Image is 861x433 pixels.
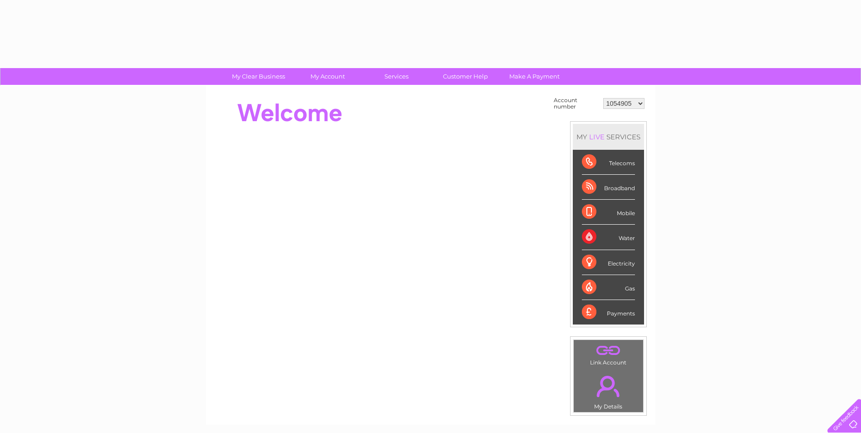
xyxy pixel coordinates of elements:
div: Broadband [582,175,635,200]
div: LIVE [587,133,606,141]
a: Services [359,68,434,85]
td: Link Account [573,340,644,368]
a: . [576,342,641,358]
div: Telecoms [582,150,635,175]
td: Account number [551,95,601,112]
div: Water [582,225,635,250]
a: My Account [290,68,365,85]
div: Electricity [582,250,635,275]
a: Make A Payment [497,68,572,85]
div: MY SERVICES [573,124,644,150]
td: My Details [573,368,644,413]
a: My Clear Business [221,68,296,85]
a: . [576,370,641,402]
a: Customer Help [428,68,503,85]
div: Gas [582,275,635,300]
div: Mobile [582,200,635,225]
div: Payments [582,300,635,325]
